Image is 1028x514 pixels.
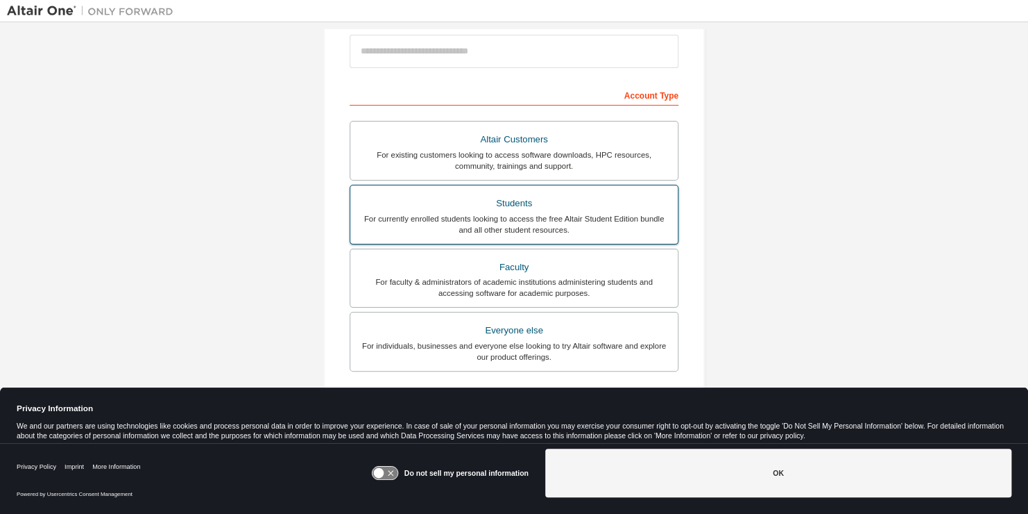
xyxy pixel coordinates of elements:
div: For currently enrolled students looking to access the free Altair Student Edition bundle and all ... [359,213,669,235]
img: Altair One [7,4,180,18]
div: For faculty & administrators of academic institutions administering students and accessing softwa... [359,276,669,299]
div: Everyone else [359,321,669,340]
div: For existing customers looking to access software downloads, HPC resources, community, trainings ... [359,149,669,172]
div: Students [359,194,669,213]
div: Faculty [359,258,669,277]
div: Altair Customers [359,130,669,149]
div: Account Type [350,83,678,106]
div: For individuals, businesses and everyone else looking to try Altair software and explore our prod... [359,340,669,363]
